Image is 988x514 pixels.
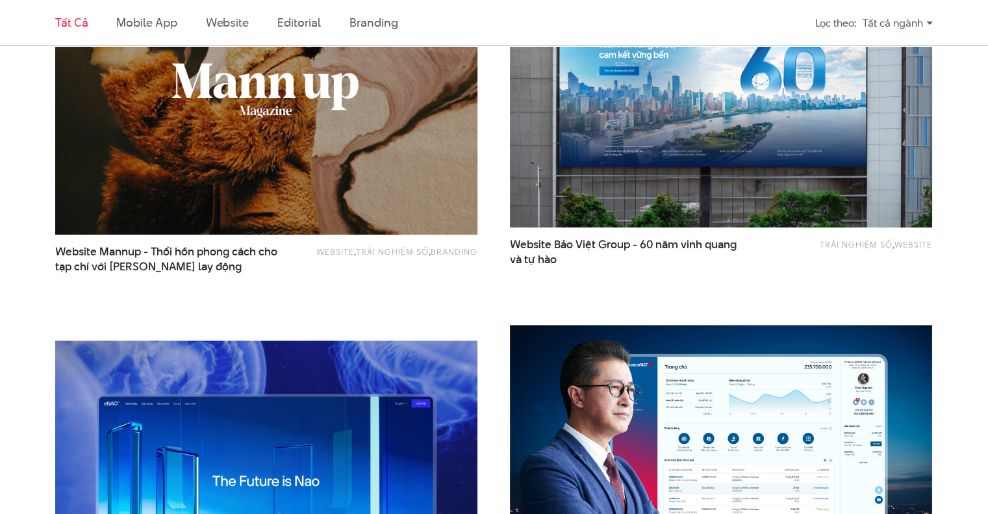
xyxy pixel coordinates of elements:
[763,237,932,261] div: ,
[510,237,742,267] span: Website Bảo Việt Group - 60 năm vinh quang
[431,246,477,257] a: Branding
[55,14,88,31] a: Tất cả
[55,244,288,274] span: Website Mannup - Thổi hồn phong cách cho
[55,259,242,274] span: tạp chí với [PERSON_NAME] lay động
[894,238,932,250] a: Website
[510,252,557,267] span: và tự hào
[116,14,177,31] a: Mobile app
[820,238,893,250] a: Trải nghiệm số
[206,14,249,31] a: Website
[55,244,288,274] a: Website Mannup - Thổi hồn phong cách chotạp chí với [PERSON_NAME] lay động
[316,246,354,257] a: Website
[349,14,398,31] a: Branding
[863,12,933,34] div: Tất cả ngành
[356,246,429,257] a: Trải nghiệm số
[510,237,742,267] a: Website Bảo Việt Group - 60 năm vinh quangvà tự hào
[277,14,321,31] a: Editorial
[309,244,477,268] div: , ,
[815,12,856,34] div: Lọc theo:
